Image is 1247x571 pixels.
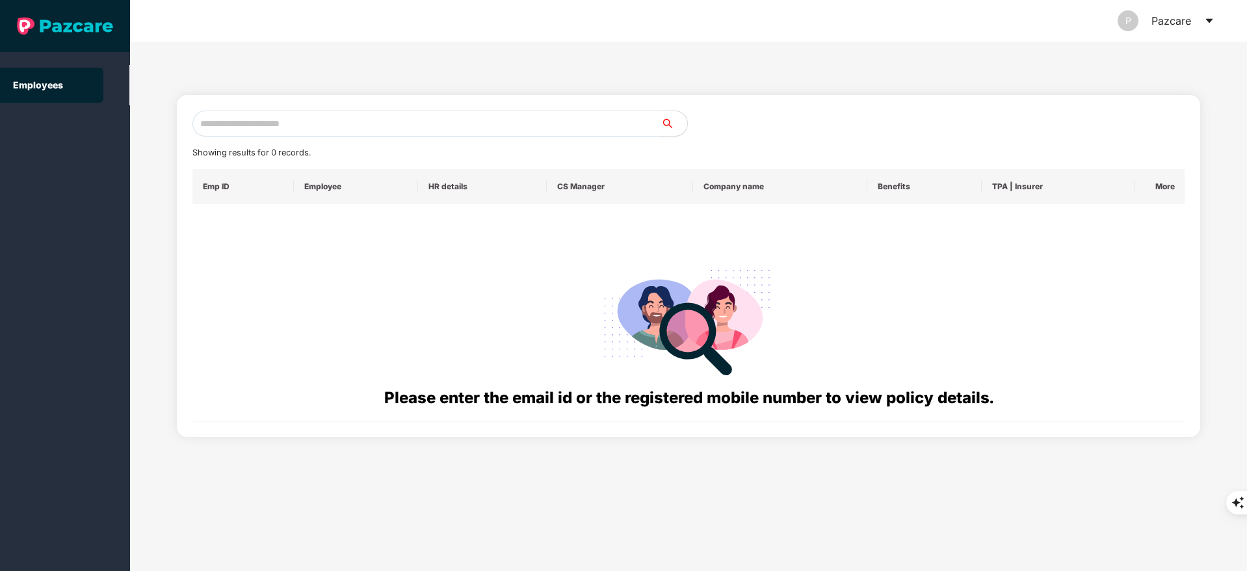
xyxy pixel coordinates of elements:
[192,148,311,157] span: Showing results for 0 records.
[661,118,687,129] span: search
[661,111,688,137] button: search
[867,169,982,204] th: Benefits
[1135,169,1185,204] th: More
[418,169,546,204] th: HR details
[1204,16,1214,26] span: caret-down
[13,79,63,90] a: Employees
[1125,10,1131,31] span: P
[547,169,693,204] th: CS Manager
[192,169,295,204] th: Emp ID
[982,169,1135,204] th: TPA | Insurer
[595,254,782,386] img: svg+xml;base64,PHN2ZyB4bWxucz0iaHR0cDovL3d3dy53My5vcmcvMjAwMC9zdmciIHdpZHRoPSIyODgiIGhlaWdodD0iMj...
[384,388,993,407] span: Please enter the email id or the registered mobile number to view policy details.
[294,169,418,204] th: Employee
[693,169,867,204] th: Company name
